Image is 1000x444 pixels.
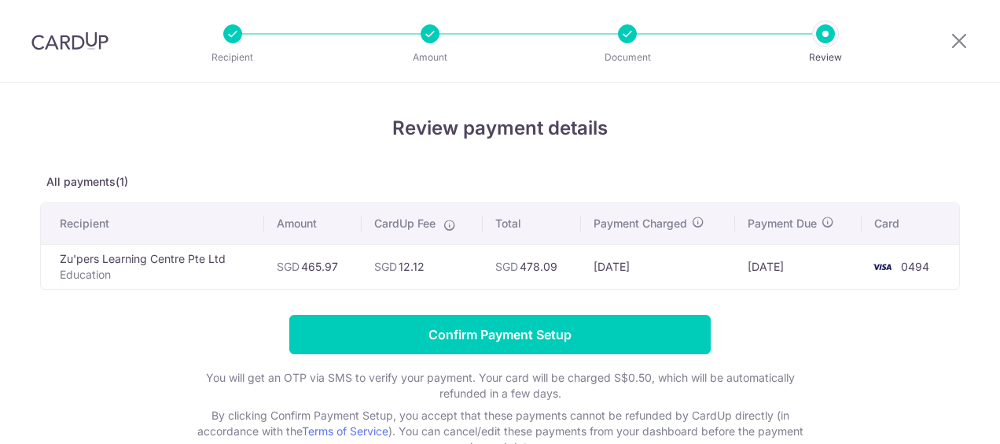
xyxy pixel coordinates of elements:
span: 0494 [901,260,929,273]
th: Recipient [41,203,264,244]
span: CardUp Fee [374,216,436,231]
p: Recipient [175,50,291,65]
p: You will get an OTP via SMS to verify your payment. Your card will be charged S$0.50, which will ... [186,370,814,401]
td: Zu'pers Learning Centre Pte Ltd [41,244,264,289]
td: [DATE] [735,244,862,289]
p: Document [569,50,686,65]
h4: Review payment details [40,114,960,142]
p: Education [60,267,252,283]
span: SGD [277,260,300,273]
img: <span class="translation_missing" title="translation missing: en.account_steps.new_confirm_form.b... [866,257,898,276]
p: Review [767,50,884,65]
span: Payment Charged [594,216,687,231]
td: 478.09 [483,244,582,289]
a: Terms of Service [302,424,388,438]
th: Card [862,203,959,244]
img: CardUp [31,31,108,50]
td: 465.97 [264,244,362,289]
span: Payment Due [748,216,817,231]
span: SGD [495,260,518,273]
td: [DATE] [581,244,735,289]
p: Amount [372,50,488,65]
span: SGD [374,260,397,273]
td: 12.12 [362,244,483,289]
p: All payments(1) [40,174,960,190]
input: Confirm Payment Setup [289,315,711,354]
th: Amount [264,203,362,244]
th: Total [483,203,582,244]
